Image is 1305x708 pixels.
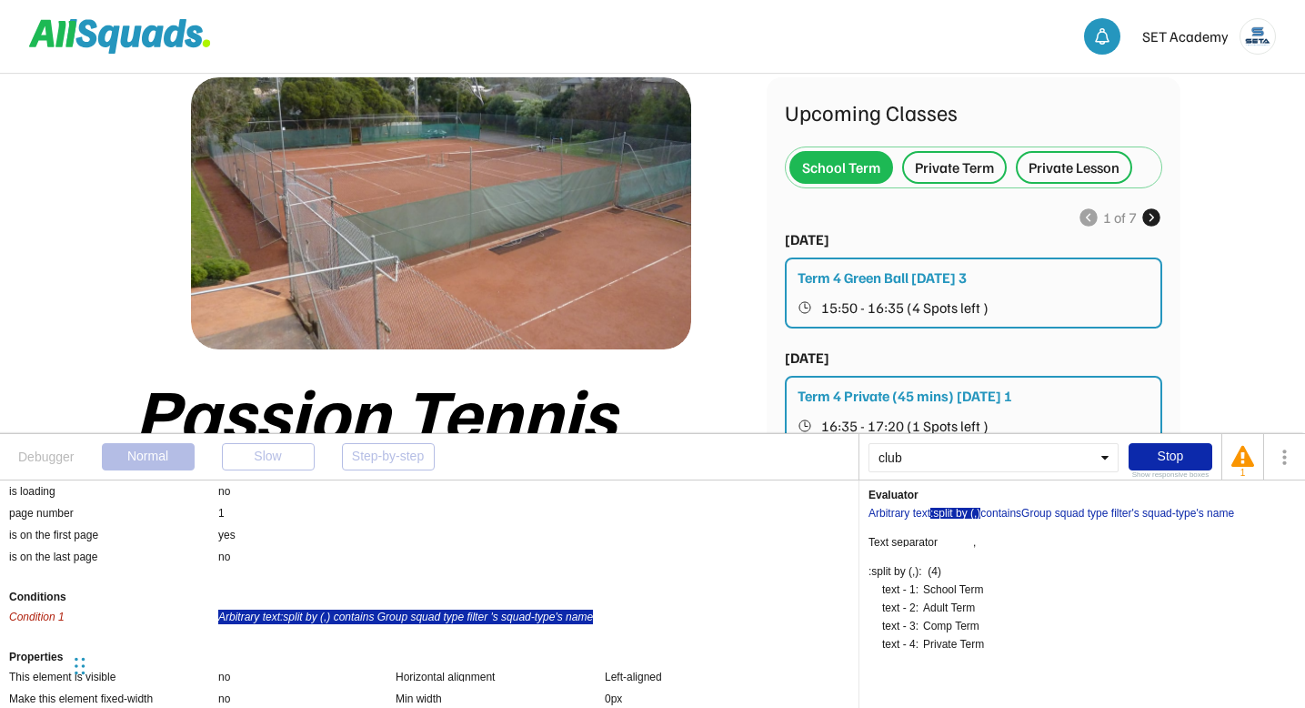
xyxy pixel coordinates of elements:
[9,528,214,542] div: is on the first page
[785,96,1162,128] div: Upcoming Classes
[191,77,691,349] img: P1030598.JPG
[785,228,829,250] div: [DATE]
[1129,443,1212,470] div: Stop
[9,484,214,499] div: is loading
[868,490,919,501] div: Evaluator
[785,347,829,369] div: [DATE]
[1196,508,1234,519] div: 's name
[868,443,1119,472] div: club
[605,692,622,706] div: 0px
[973,535,976,550] div: ,
[923,602,975,613] div: Adult Term
[396,692,605,703] div: Min width
[821,300,989,315] span: 15:50 - 16:35 (4 Spots left )
[798,385,1012,407] div: Term 4 Private (45 mins) [DATE] 1
[930,508,980,519] div: :split by (,)
[868,508,930,519] div: Arbitrary text
[135,371,748,531] div: Passion Tennis Academy
[868,535,969,547] div: Text separator
[218,528,236,542] div: yes
[798,267,967,288] div: Term 4 Green Ball [DATE] 3
[923,584,983,595] div: School Term
[1021,508,1131,519] div: Group squad type filter
[9,692,218,703] div: Make this element fixed-width
[1142,25,1229,47] div: SET Academy
[1240,19,1275,54] img: SETA%20new%20logo%20blue.png
[218,692,230,706] div: no
[9,506,214,521] div: page number
[923,639,984,650] div: Private Term
[1131,508,1196,519] div: 's squad-type
[9,670,218,682] div: This element is visible
[882,621,919,632] div: text - 3:
[9,610,218,622] div: Condition 1
[1231,469,1254,478] div: 1
[798,414,1151,438] button: 16:35 - 17:20 (1 Spots left )
[218,484,230,499] div: no
[9,550,214,564] div: is on the last page
[798,296,1151,319] button: 15:50 - 16:35 (4 Spots left )
[882,602,919,613] div: text - 2:
[605,670,662,684] div: Left-aligned
[915,157,994,178] div: Private Term
[882,584,919,595] div: text - 1:
[821,419,989,433] span: 16:35 - 17:20 (1 Spots left )
[218,550,230,564] div: no
[923,621,979,632] div: Comp Term
[218,506,225,521] div: 1
[802,157,880,178] div: School Term
[218,670,230,684] div: no
[9,652,849,662] div: Properties
[9,592,849,602] div: Conditions
[882,639,919,650] div: text - 4:
[1103,207,1137,228] div: 1 of 7
[1029,157,1119,178] div: Private Lesson
[218,610,593,624] div: Arbitrary text:split by (,) contains Group squad type filter 's squad-type's name
[396,670,605,682] div: Horizontal alignment
[980,508,1021,519] div: contains
[1129,471,1212,479] div: Show responsive boxes
[1093,27,1111,46] img: bell-03%20%281%29.svg
[868,566,941,577] div: :split by (,): (4)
